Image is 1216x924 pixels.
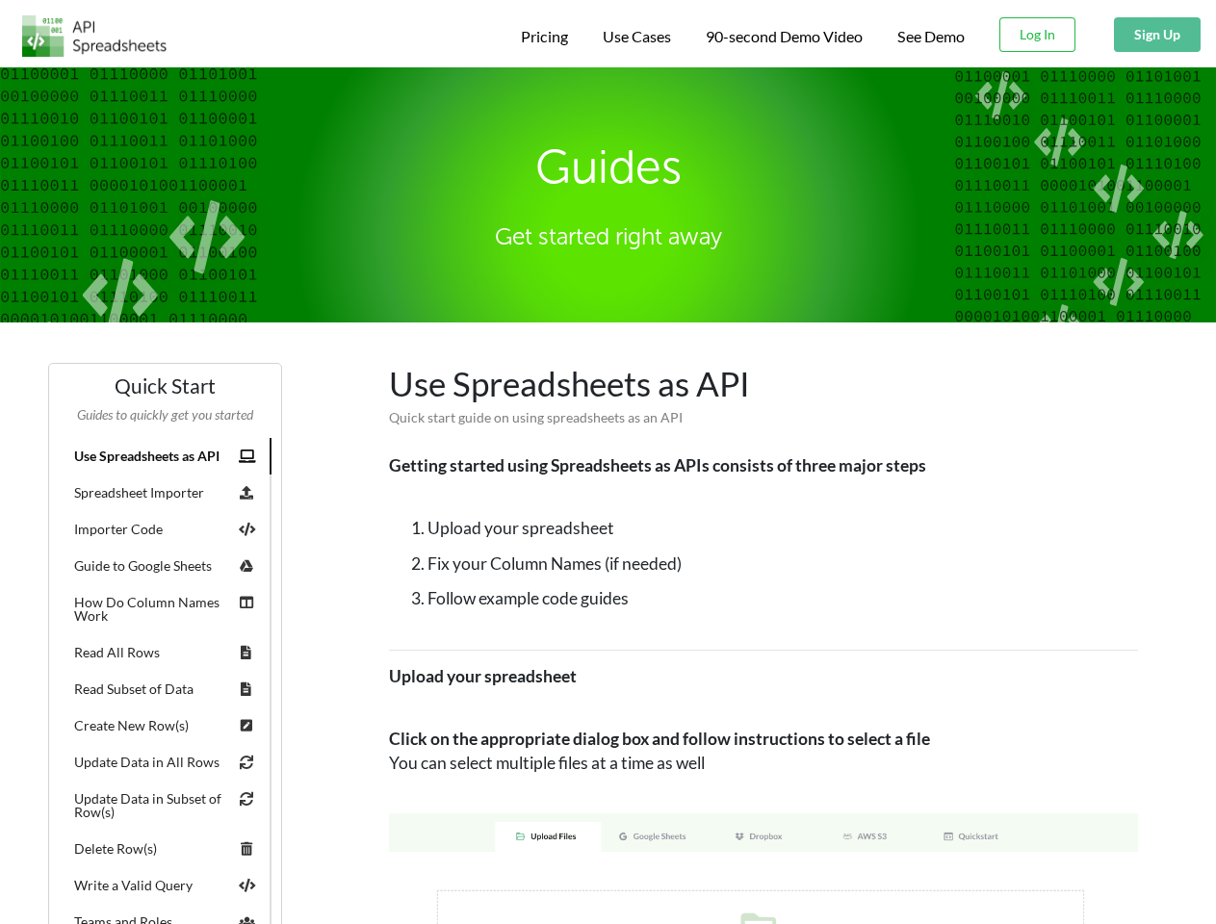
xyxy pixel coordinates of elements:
[59,584,272,634] a: How Do Column Names Work
[59,707,272,744] a: Create New Row(s)
[59,511,272,548] a: Importer Code
[77,406,253,423] i: Guides to quickly get you started
[389,410,1138,426] h6: Quick start guide on using spreadsheets as an API
[59,438,272,475] a: Use Spreadsheets as API
[59,373,272,398] h4: Quick Start
[389,753,705,773] span: You can select multiple files at a time as well
[521,27,568,45] span: Pricing
[389,453,1138,477] p: Getting started using Spreadsheets as APIs consists of three major steps
[897,27,965,47] a: See Demo
[22,15,167,57] img: Logo.png
[427,586,1138,611] li: Follow example code guides
[59,831,272,867] a: Delete Row(s)
[389,729,930,749] span: Click on the appropriate dialog box and follow instructions to select a file
[389,664,1138,688] p: Upload your spreadsheet
[706,29,863,44] span: 90-second Demo Video
[427,516,1138,541] li: Upload your spreadsheet
[59,781,272,831] a: Update Data in Subset of Row(s)
[59,548,272,584] a: Guide to Google Sheets
[389,363,1138,403] h1: Use Spreadsheets as API
[603,27,671,45] span: Use Cases
[1114,17,1201,52] button: Sign Up
[59,744,272,781] a: Update Data in All Rows
[59,867,272,904] a: Write a Valid Query
[59,671,272,707] a: Read Subset of Data
[427,552,1138,577] li: Fix your Column Names (if needed)
[59,634,272,671] a: Read All Rows
[59,475,272,511] a: Spreadsheet Importer
[999,17,1075,52] button: Log In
